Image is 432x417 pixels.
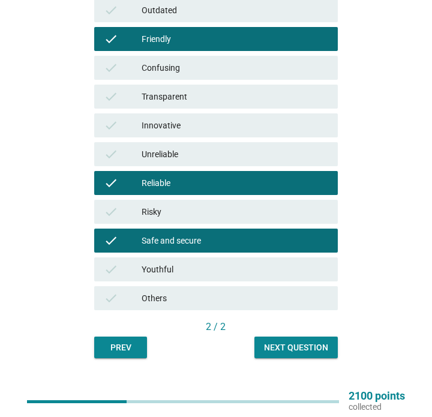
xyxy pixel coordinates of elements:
[142,89,328,104] div: Transparent
[104,233,118,248] i: check
[142,32,328,46] div: Friendly
[104,3,118,17] i: check
[142,262,328,277] div: Youthful
[104,61,118,75] i: check
[142,205,328,219] div: Risky
[142,61,328,75] div: Confusing
[104,341,137,354] div: Prev
[104,118,118,133] i: check
[104,205,118,219] i: check
[142,233,328,248] div: Safe and secure
[142,118,328,133] div: Innovative
[264,341,328,354] div: Next question
[104,262,118,277] i: check
[254,337,338,358] button: Next question
[142,176,328,190] div: Reliable
[104,291,118,305] i: check
[349,391,405,401] p: 2100 points
[142,291,328,305] div: Others
[94,320,337,334] div: 2 / 2
[94,337,147,358] button: Prev
[142,147,328,161] div: Unreliable
[104,176,118,190] i: check
[104,89,118,104] i: check
[104,147,118,161] i: check
[142,3,328,17] div: Outdated
[349,401,405,412] p: collected
[104,32,118,46] i: check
